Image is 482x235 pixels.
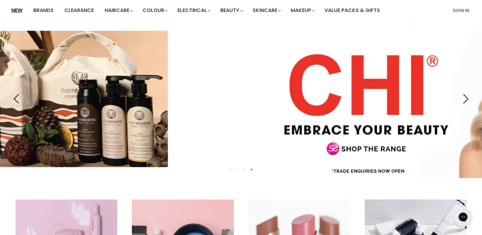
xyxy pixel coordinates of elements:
a: Sign In [449,4,473,17]
iframe: Gorgias live chat messenger [450,205,476,229]
button: Previous [11,92,24,105]
a: Value Packs & Gifts [320,4,385,17]
li: Page dot 2 [236,168,239,171]
a: Clearance [60,4,99,17]
li: Page dot 3 [243,168,246,171]
a: Skincare [248,4,285,17]
nav: Main [3,1,479,20]
a: Beauty [215,4,247,17]
a: New [7,4,27,17]
a: Brands [29,4,58,17]
ul: Main menu [7,1,417,20]
li: Page dot 1 [229,168,232,171]
a: Electrical [173,4,214,17]
li: Page dot 4 [250,168,253,171]
a: Makeup [286,4,318,17]
a: Haircare [100,4,137,17]
a: Colour [138,4,171,17]
button: Next [458,92,471,105]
